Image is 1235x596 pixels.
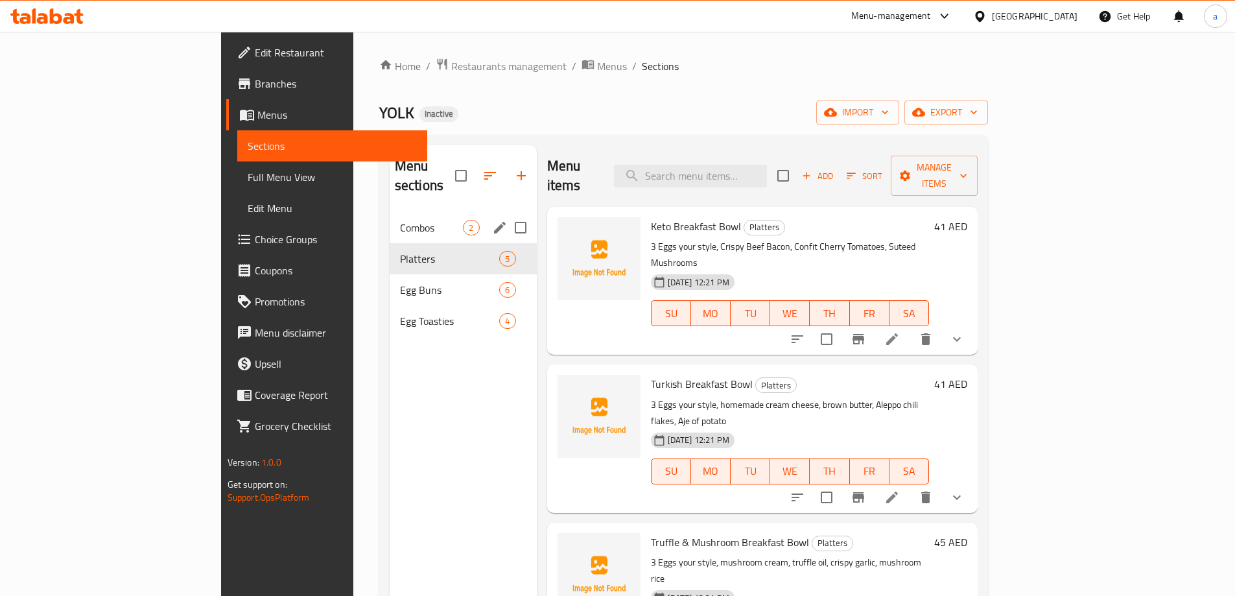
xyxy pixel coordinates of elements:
[651,532,809,552] span: Truffle & Mushroom Breakfast Bowl
[255,325,417,340] span: Menu disclaimer
[756,378,796,393] span: Platters
[651,374,753,394] span: Turkish Breakfast Bowl
[390,243,537,274] div: Platters5
[895,462,924,481] span: SA
[248,169,417,185] span: Full Menu View
[855,462,884,481] span: FR
[775,462,805,481] span: WE
[910,324,941,355] button: delete
[226,255,427,286] a: Coupons
[614,165,767,187] input: search
[255,418,417,434] span: Grocery Checklist
[226,317,427,348] a: Menu disclaimer
[447,162,475,189] span: Select all sections
[800,169,835,184] span: Add
[827,104,889,121] span: import
[400,220,464,235] span: Combos
[390,212,537,243] div: Combos2edit
[261,454,281,471] span: 1.0.0
[651,554,929,587] p: 3 Eggs your style, mushroom cream, truffle oil, crispy garlic, mushroom rice
[257,107,417,123] span: Menus
[255,294,417,309] span: Promotions
[379,58,988,75] nav: breadcrumb
[226,68,427,99] a: Branches
[663,434,735,446] span: [DATE] 12:21 PM
[904,101,988,125] button: export
[696,462,725,481] span: MO
[657,304,686,323] span: SU
[889,459,929,484] button: SA
[843,482,874,513] button: Branch-specific-item
[782,324,813,355] button: sort-choices
[390,305,537,337] div: Egg Toasties4
[934,533,967,551] h6: 45 AED
[934,217,967,235] h6: 41 AED
[651,459,691,484] button: SU
[797,166,838,186] button: Add
[815,304,844,323] span: TH
[400,282,500,298] span: Egg Buns
[248,200,417,216] span: Edit Menu
[255,263,417,278] span: Coupons
[255,356,417,372] span: Upsell
[255,387,417,403] span: Coverage Report
[426,58,430,74] li: /
[782,482,813,513] button: sort-choices
[736,304,765,323] span: TU
[891,156,978,196] button: Manage items
[838,166,891,186] span: Sort items
[850,459,889,484] button: FR
[499,282,515,298] div: items
[419,106,458,122] div: Inactive
[228,476,287,493] span: Get support on:
[744,220,784,235] span: Platters
[910,482,941,513] button: delete
[558,375,641,458] img: Turkish Breakfast Bowl
[226,286,427,317] a: Promotions
[895,304,924,323] span: SA
[731,459,770,484] button: TU
[451,58,567,74] span: Restaurants management
[500,253,515,265] span: 5
[226,224,427,255] a: Choice Groups
[915,104,978,121] span: export
[696,304,725,323] span: MO
[500,315,515,328] span: 4
[949,490,965,505] svg: Show Choices
[499,313,515,329] div: items
[731,300,770,326] button: TU
[255,45,417,60] span: Edit Restaurant
[813,326,840,353] span: Select to update
[400,313,500,329] span: Egg Toasties
[475,160,506,191] span: Sort sections
[810,459,849,484] button: TH
[255,76,417,91] span: Branches
[992,9,1077,23] div: [GEOGRAPHIC_DATA]
[775,304,805,323] span: WE
[237,130,427,161] a: Sections
[812,536,853,551] div: Platters
[463,220,479,235] div: items
[651,239,929,271] p: 3 Eggs your style, Crispy Beef Bacon, Confit Cherry Tomatoes, Suteed Mushrooms
[934,375,967,393] h6: 41 AED
[884,331,900,347] a: Edit menu item
[843,324,874,355] button: Branch-specific-item
[558,217,641,300] img: Keto Breakfast Bowl
[228,454,259,471] span: Version:
[597,58,627,74] span: Menus
[506,160,537,191] button: Add section
[632,58,637,74] li: /
[941,482,972,513] button: show more
[642,58,679,74] span: Sections
[736,462,765,481] span: TU
[464,222,478,234] span: 2
[255,232,417,247] span: Choice Groups
[770,162,797,189] span: Select section
[499,251,515,267] div: items
[400,251,500,267] span: Platters
[228,489,310,506] a: Support.OpsPlatform
[855,304,884,323] span: FR
[941,324,972,355] button: show more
